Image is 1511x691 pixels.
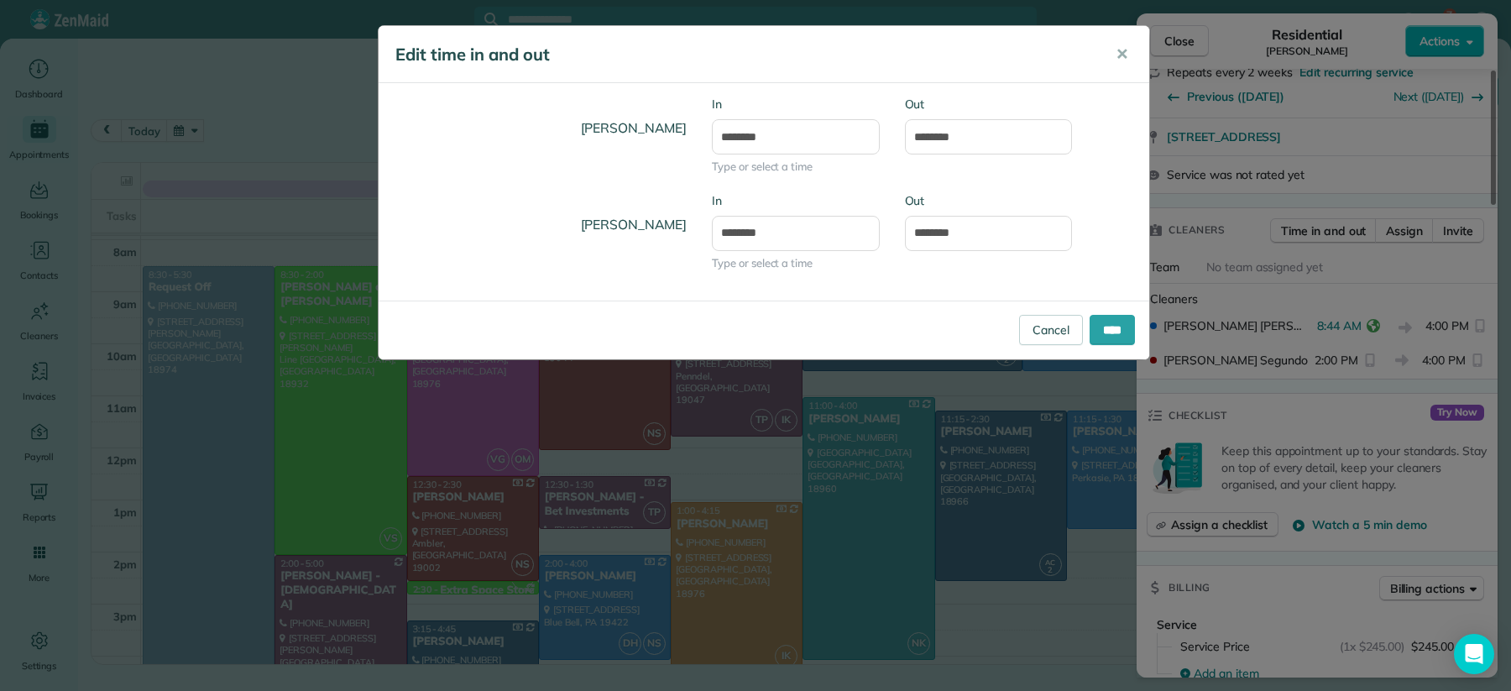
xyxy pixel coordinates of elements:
label: In [712,96,880,113]
span: ✕ [1116,44,1128,64]
span: Type or select a time [712,255,880,272]
h5: Edit time in and out [395,43,1092,66]
h4: [PERSON_NAME] [391,104,688,152]
label: Out [905,192,1073,209]
label: Out [905,96,1073,113]
a: Cancel [1019,315,1083,345]
label: In [712,192,880,209]
div: Open Intercom Messenger [1454,634,1494,674]
h4: [PERSON_NAME] [391,201,688,249]
span: Type or select a time [712,159,880,175]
